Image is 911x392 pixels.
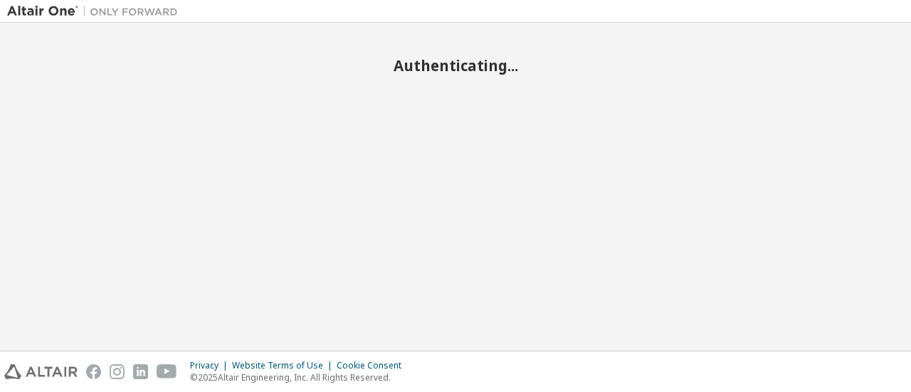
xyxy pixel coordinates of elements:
[110,364,125,379] img: instagram.svg
[337,360,410,371] div: Cookie Consent
[157,364,177,379] img: youtube.svg
[4,364,78,379] img: altair_logo.svg
[7,4,185,18] img: Altair One
[232,360,337,371] div: Website Terms of Use
[86,364,101,379] img: facebook.svg
[190,371,410,383] p: © 2025 Altair Engineering, Inc. All Rights Reserved.
[133,364,148,379] img: linkedin.svg
[7,56,904,75] h2: Authenticating...
[190,360,232,371] div: Privacy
